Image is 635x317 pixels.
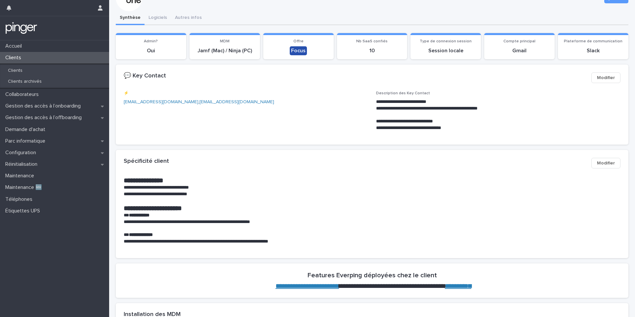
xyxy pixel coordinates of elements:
[220,39,230,43] span: MDM
[3,150,41,156] p: Configuration
[193,48,256,54] p: Jamf (Mac) / Ninja (PC)
[3,208,45,214] p: Étiquettes UPS
[308,271,437,279] h2: Features Everping déployées chez le client
[290,46,307,55] div: Focus
[564,39,622,43] span: Plateforme de communication
[591,158,620,168] button: Modifier
[3,138,51,144] p: Parc informatique
[293,39,304,43] span: Offre
[120,48,182,54] p: Oui
[597,160,615,166] span: Modifier
[3,184,47,191] p: Maintenance 🆕
[116,11,145,25] button: Synthèse
[3,79,47,84] p: Clients archivés
[3,196,38,203] p: Téléphones
[171,11,206,25] button: Autres infos
[3,68,28,73] p: Clients
[124,91,129,95] span: ⚡️
[124,100,198,104] a: [EMAIL_ADDRESS][DOMAIN_NAME]
[503,39,535,43] span: Compte principal
[356,39,388,43] span: Nb SaaS confiés
[5,22,37,35] img: mTgBEunGTSyRkCgitkcU
[145,11,171,25] button: Logiciels
[144,39,158,43] span: Admin?
[3,103,86,109] p: Gestion des accès à l’onboarding
[3,173,39,179] p: Maintenance
[3,114,87,121] p: Gestion des accès à l’offboarding
[420,39,472,43] span: Type de connexion session
[3,126,51,133] p: Demande d'achat
[199,100,274,104] a: [EMAIL_ADDRESS][DOMAIN_NAME]
[3,91,44,98] p: Collaborateurs
[488,48,551,54] p: Gmail
[597,74,615,81] span: Modifier
[124,99,368,106] p: ,
[3,43,27,49] p: Accueil
[3,55,26,61] p: Clients
[124,158,169,165] h2: Spécificité client
[414,48,477,54] p: Session locale
[591,72,620,83] button: Modifier
[124,72,166,80] h2: 💬 Key Contact
[562,48,624,54] p: Slack
[341,48,403,54] p: 10
[376,91,430,95] span: Description des Key Contact
[3,161,43,167] p: Réinitialisation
